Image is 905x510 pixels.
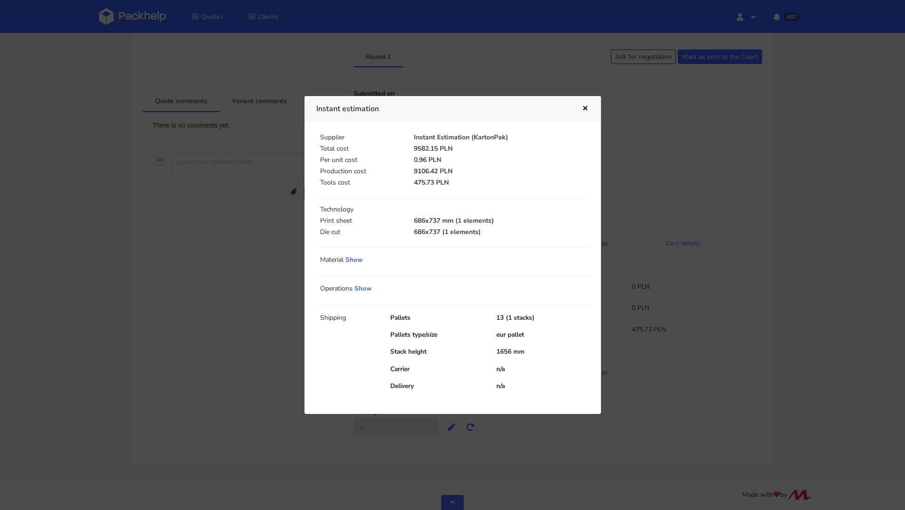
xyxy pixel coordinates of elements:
p: Per unit cost [320,156,403,164]
p: Total cost [320,145,403,153]
p: 0.96 PLN [414,156,589,164]
div: n/a [490,364,596,374]
div: eur pallet [490,330,596,340]
span: Shipping [320,313,346,322]
p: Die cut [320,228,403,236]
span: Operations [320,284,353,293]
div: Carrier [384,364,490,374]
p: 686x737 (1 elements) [414,228,589,236]
div: 1656 mm [490,347,596,356]
p: Tools cost [320,179,403,186]
h3: Instant estimation [316,102,568,115]
a: Show [354,284,372,293]
p: Production cost [320,168,403,175]
p: Technology [320,206,591,213]
p: Instant Estimation (KartonPak) [414,134,589,141]
p: 9582.15 PLN [414,145,589,153]
p: 475.73 PLN [414,179,589,186]
div: Delivery [384,381,490,391]
p: 686x737 mm (1 elements) [414,217,589,225]
p: Supplier [320,134,403,141]
a: Show [346,255,363,264]
div: Pallets type/size [384,330,490,340]
p: 9106.42 PLN [414,168,589,175]
span: Material [320,255,344,264]
div: 13 (1 stacks) [490,313,596,323]
div: n/a [490,381,596,391]
div: Stack height [384,347,490,356]
p: Print sheet [320,217,403,225]
div: Pallets [384,313,490,323]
